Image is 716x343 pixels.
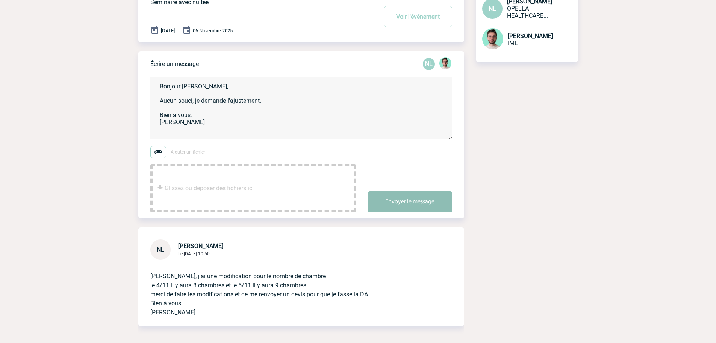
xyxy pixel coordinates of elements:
span: 06 Novembre 2025 [193,28,233,34]
p: NL [423,58,435,70]
span: Ajouter un fichier [171,149,205,155]
span: [DATE] [161,28,175,34]
p: [PERSON_NAME], j'ai une modification pour le nombre de chambre : le 4/11 il y aura 8 chambres et ... [150,260,431,317]
button: Envoyer le message [368,191,452,212]
img: 121547-2.png [439,57,451,69]
span: NL [489,5,496,12]
img: 121547-2.png [482,28,503,49]
span: OPELLA HEALTHCARE FRANCE SAS [507,5,548,19]
span: [PERSON_NAME] [178,242,223,250]
span: Le [DATE] 10:50 [178,251,210,256]
span: Glissez ou déposer des fichiers ici [165,169,254,207]
div: Nadia LOUZANI [423,58,435,70]
span: [PERSON_NAME] [508,32,553,40]
img: file_download.svg [156,184,165,193]
button: Voir l'événement [384,6,452,27]
span: NL [157,246,164,253]
div: Benjamin ROLAND [439,57,451,71]
span: IME [508,40,518,47]
p: Écrire un message : [150,60,202,67]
